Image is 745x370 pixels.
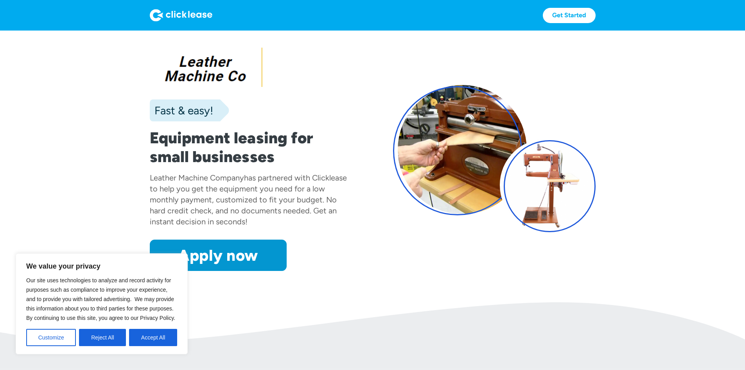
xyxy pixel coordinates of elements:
[150,240,287,271] a: Apply now
[150,128,352,166] h1: Equipment leasing for small businesses
[16,253,188,354] div: We value your privacy
[150,103,213,118] div: Fast & easy!
[26,277,175,321] span: Our site uses technologies to analyze and record activity for purposes such as compliance to impr...
[129,329,177,346] button: Accept All
[150,9,212,22] img: Logo
[26,262,177,271] p: We value your privacy
[543,8,596,23] a: Get Started
[79,329,126,346] button: Reject All
[150,173,244,182] div: Leather Machine Company
[150,173,347,226] div: has partnered with Clicklease to help you get the equipment you need for a low monthly payment, c...
[26,329,76,346] button: Customize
